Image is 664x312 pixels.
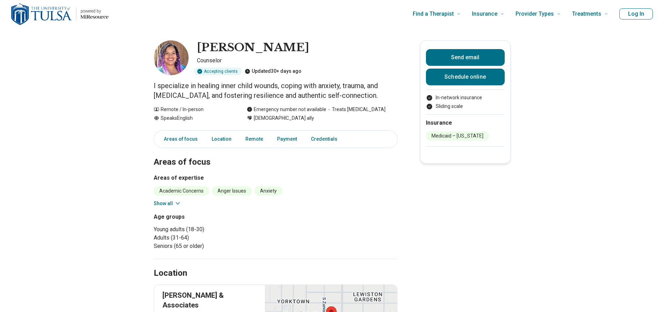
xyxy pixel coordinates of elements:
h2: Location [154,267,187,279]
div: Accepting clients [194,68,242,75]
span: Find a Therapist [413,9,454,19]
ul: Payment options [426,94,505,110]
span: Treatments [572,9,601,19]
li: Adults (31-64) [154,234,273,242]
a: Remote [241,132,267,146]
h3: Areas of expertise [154,174,398,182]
p: I specialize in healing inner child wounds, coping with anxiety, trauma, and [MEDICAL_DATA], and ... [154,81,398,100]
a: Credentials [307,132,346,146]
h3: Age groups [154,213,273,221]
div: Remote / In-person [154,106,233,113]
li: Academic Concerns [154,186,209,196]
button: Send email [426,49,505,66]
a: Areas of focus [155,132,202,146]
h1: [PERSON_NAME] [197,40,309,55]
div: Updated 30+ days ago [245,68,302,75]
p: [PERSON_NAME] & Associates [162,290,257,310]
li: Seniors (65 or older) [154,242,273,250]
span: Insurance [472,9,497,19]
li: In-network insurance [426,94,505,101]
div: Emergency number not available [247,106,326,113]
h2: Insurance [426,119,505,127]
button: Show all [154,200,181,207]
span: Provider Types [516,9,554,19]
li: Medicaid – [US_STATE] [426,131,489,141]
div: Speaks English [154,115,233,122]
li: Sliding scale [426,103,505,110]
li: Young adults (18-30) [154,225,273,234]
span: [DEMOGRAPHIC_DATA] ally [254,115,314,122]
a: Payment [273,132,301,146]
p: Counselor [197,56,398,65]
a: Home page [11,3,108,25]
a: Location [207,132,236,146]
li: Anxiety [254,186,282,196]
span: Treats [MEDICAL_DATA] [326,106,386,113]
button: Log In [619,8,653,19]
p: powered by [81,8,108,14]
img: Jasmine Finch, Counselor [154,40,189,75]
a: Schedule online [426,69,505,85]
li: Anger Issues [212,186,252,196]
h2: Areas of focus [154,140,398,168]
